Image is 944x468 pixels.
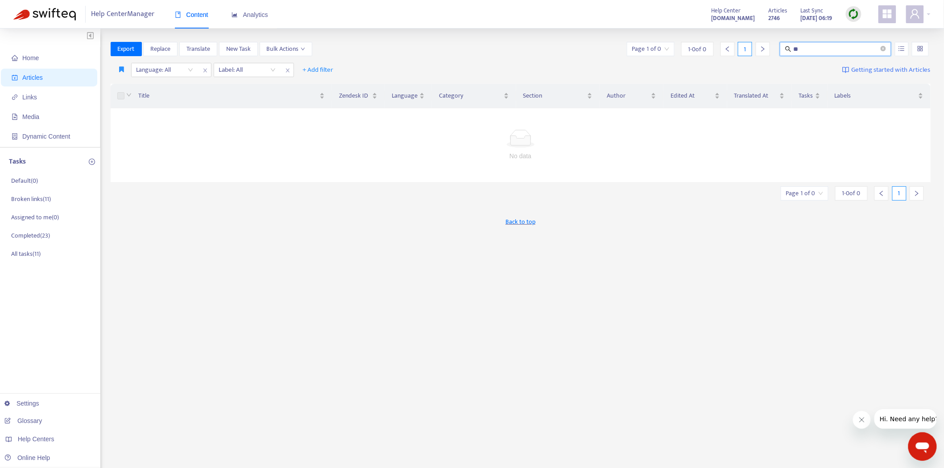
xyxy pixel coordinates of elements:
span: 1 - 0 of 0 [688,45,707,54]
span: container [12,133,18,140]
th: Title [131,84,332,108]
th: Language [385,84,432,108]
p: Tasks [9,156,26,167]
span: book [175,12,181,18]
button: Translate [179,42,217,56]
span: Content [175,11,208,18]
span: Edited At [671,91,713,101]
span: close [282,65,294,76]
span: unordered-list [898,45,905,52]
p: Assigned to me ( 0 ) [11,213,59,222]
span: Media [22,113,39,120]
div: 1 [892,186,907,201]
span: appstore [882,8,893,19]
span: left [878,190,885,197]
span: Dynamic Content [22,133,70,140]
span: Articles [22,74,43,81]
img: sync.dc5367851b00ba804db3.png [848,8,859,20]
a: Settings [4,400,39,407]
div: 1 [738,42,752,56]
span: Author [607,91,649,101]
span: Help Centers [18,435,54,443]
span: close-circle [881,45,886,53]
span: link [12,94,18,100]
span: right [914,190,920,197]
span: 1 - 0 of 0 [842,189,861,198]
span: New Task [226,44,251,54]
button: unordered-list [895,42,909,56]
span: plus-circle [89,159,95,165]
th: Section [516,84,600,108]
span: Help Center Manager [91,6,155,23]
button: + Add filter [296,63,340,77]
span: close-circle [881,46,886,51]
span: Export [118,44,135,54]
span: account-book [12,74,18,81]
img: image-link [842,66,849,74]
span: Last Sync [801,6,824,16]
span: right [760,46,766,52]
span: Section [523,91,585,101]
span: Getting started with Articles [852,65,931,75]
span: Home [22,54,39,62]
span: Replace [150,44,170,54]
span: search [785,46,791,52]
span: down [301,47,305,51]
iframe: Close message [853,411,871,429]
th: Zendesk ID [332,84,384,108]
th: Tasks [792,84,828,108]
p: Default ( 0 ) [11,176,38,185]
span: Translated At [734,91,778,101]
button: Export [111,42,142,56]
span: Labels [835,91,916,101]
span: close [199,65,211,76]
span: file-image [12,114,18,120]
span: Back to top [505,217,535,226]
span: Zendesk ID [339,91,370,101]
span: Hi. Need any help? [5,6,64,13]
p: Completed ( 23 ) [11,231,50,240]
span: down [126,92,132,98]
span: user [910,8,920,19]
span: Category [439,91,502,101]
span: Bulk Actions [267,44,305,54]
button: Replace [143,42,178,56]
th: Edited At [663,84,727,108]
strong: 2746 [769,13,780,23]
iframe: Message from company [874,409,937,429]
th: Category [432,84,516,108]
span: home [12,55,18,61]
span: Articles [769,6,787,16]
button: Bulk Actionsdown [260,42,312,56]
strong: [DATE] 06:19 [801,13,832,23]
span: Translate [186,44,210,54]
span: Language [392,91,418,101]
span: Analytics [232,11,268,18]
span: Title [138,91,318,101]
a: Getting started with Articles [842,63,931,77]
iframe: Button to launch messaging window [908,432,937,461]
span: Tasks [799,91,813,101]
span: Links [22,94,37,101]
p: All tasks ( 11 ) [11,249,41,259]
div: No data [121,151,920,161]
a: Online Help [4,454,50,461]
span: Help Center [712,6,741,16]
span: + Add filter [303,65,334,75]
span: area-chart [232,12,238,18]
span: left [725,46,731,52]
a: [DOMAIN_NAME] [712,13,755,23]
a: Glossary [4,417,42,424]
th: Translated At [727,84,792,108]
p: Broken links ( 11 ) [11,194,51,204]
img: Swifteq [13,8,76,21]
th: Labels [828,84,931,108]
th: Author [600,84,663,108]
button: New Task [219,42,258,56]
